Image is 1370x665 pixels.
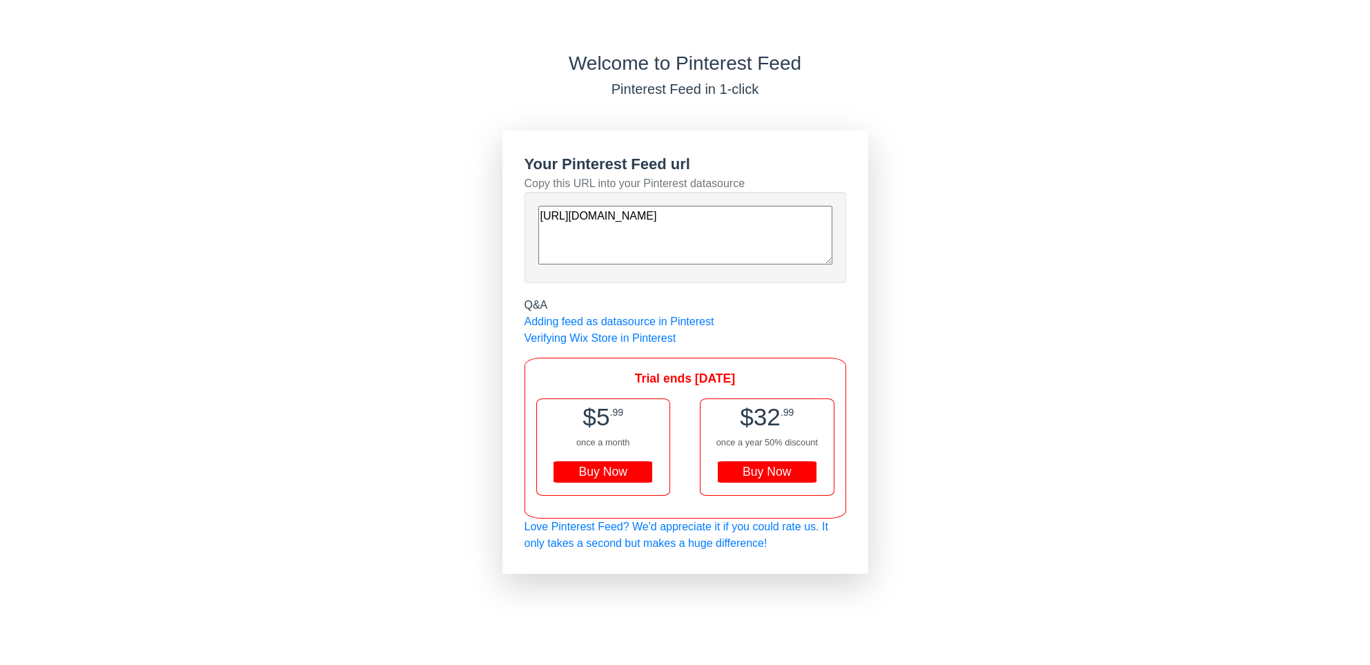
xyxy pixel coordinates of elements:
a: Verifying Wix Store in Pinterest [525,332,676,344]
div: Trial ends [DATE] [536,369,834,387]
div: Q&A [525,297,846,314]
span: $32 [740,403,781,430]
span: .99 [609,407,623,418]
div: Buy Now [718,461,816,483]
a: Love Pinterest Feed? We'd appreciate it if you could rate us. It only takes a second but makes a ... [525,521,828,549]
div: once a year 50% discount [701,436,833,449]
div: Copy this URL into your Pinterest datasource [525,175,846,192]
div: Buy Now [554,461,652,483]
span: $5 [583,403,609,430]
a: Adding feed as datasource in Pinterest [525,316,714,327]
div: once a month [537,436,669,449]
div: Your Pinterest Feed url [525,153,846,175]
span: .99 [781,407,794,418]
